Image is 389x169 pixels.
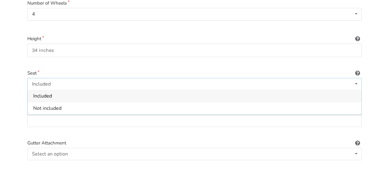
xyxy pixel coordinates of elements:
[27,35,362,42] label: Height
[27,140,362,147] label: Gutter Attachment
[27,70,362,77] label: Seat
[32,12,35,17] div: 4
[33,105,62,112] span: Not included
[33,93,52,100] span: Included
[32,82,51,86] div: Included
[32,152,68,156] div: Select an option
